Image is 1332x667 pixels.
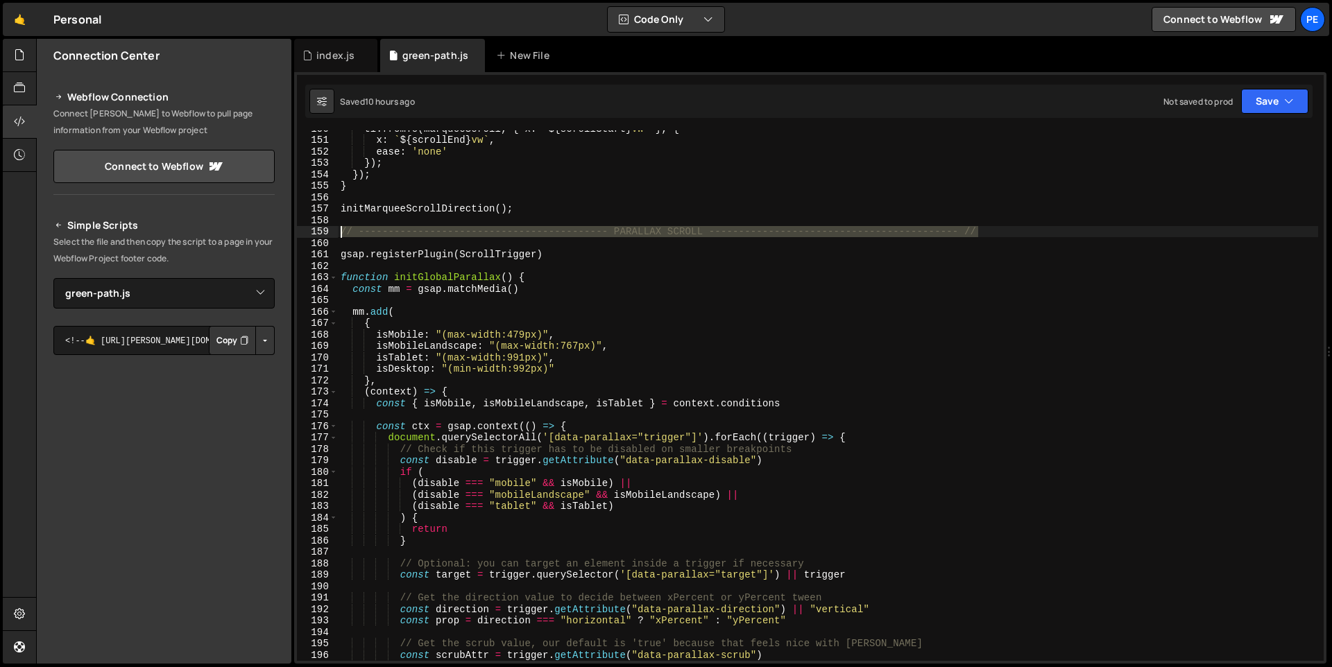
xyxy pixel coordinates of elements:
div: 184 [297,512,338,524]
div: 185 [297,523,338,535]
div: 193 [297,615,338,627]
div: 180 [297,467,338,478]
a: Connect to Webflow [1152,7,1296,32]
div: 156 [297,192,338,204]
div: 189 [297,569,338,581]
a: Connect to Webflow [53,150,275,183]
div: Personal [53,11,101,28]
iframe: YouTube video player [53,512,276,636]
button: Copy [209,326,256,355]
div: 168 [297,329,338,341]
div: 164 [297,284,338,295]
div: 166 [297,306,338,318]
div: 196 [297,650,338,661]
div: 181 [297,478,338,490]
div: 160 [297,238,338,250]
button: Code Only [608,7,724,32]
div: 190 [297,581,338,593]
div: 174 [297,398,338,410]
div: 10 hours ago [365,96,415,107]
div: Not saved to prod [1163,96,1233,107]
div: New File [496,49,554,62]
p: Connect [PERSON_NAME] to Webflow to pull page information from your Webflow project [53,105,275,139]
div: 187 [297,546,338,558]
div: 191 [297,592,338,604]
a: 🤙 [3,3,37,36]
div: Button group with nested dropdown [209,326,275,355]
div: 178 [297,444,338,456]
div: 188 [297,558,338,570]
div: index.js [316,49,355,62]
p: Select the file and then copy the script to a page in your Webflow Project footer code. [53,234,275,267]
div: 171 [297,363,338,375]
div: 179 [297,455,338,467]
div: 195 [297,638,338,650]
div: 186 [297,535,338,547]
div: Saved [340,96,415,107]
div: 170 [297,352,338,364]
div: 158 [297,215,338,227]
div: 194 [297,627,338,639]
div: 153 [297,157,338,169]
div: 192 [297,604,338,616]
div: 151 [297,135,338,146]
div: 161 [297,249,338,261]
div: 152 [297,146,338,158]
div: 165 [297,295,338,306]
div: 163 [297,272,338,284]
div: 169 [297,340,338,352]
button: Save [1241,89,1308,114]
div: 155 [297,180,338,192]
div: 162 [297,261,338,272]
div: green-path.js [402,49,468,62]
div: 173 [297,386,338,398]
h2: Connection Center [53,48,160,63]
h2: Webflow Connection [53,89,275,105]
div: 183 [297,501,338,512]
div: 159 [297,226,338,238]
div: 154 [297,169,338,181]
div: 177 [297,432,338,444]
div: 182 [297,490,338,501]
div: 175 [297,409,338,421]
iframe: YouTube video player [53,378,276,503]
div: 167 [297,318,338,329]
textarea: <!--🤙 [URL][PERSON_NAME][DOMAIN_NAME]> <script>document.addEventListener("DOMContentLoaded", func... [53,326,275,355]
div: 172 [297,375,338,387]
div: 176 [297,421,338,433]
a: Pe [1300,7,1325,32]
div: 157 [297,203,338,215]
h2: Simple Scripts [53,217,275,234]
